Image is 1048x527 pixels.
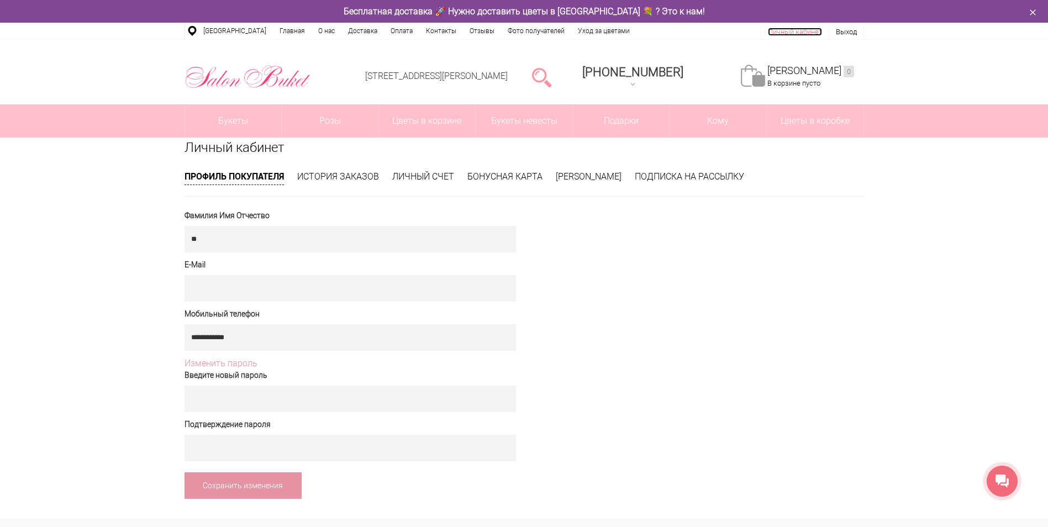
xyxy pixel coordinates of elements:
[392,171,454,182] a: Личный счет
[297,171,379,182] a: История заказов
[573,104,670,138] a: Подарки
[419,23,463,39] a: Контакты
[635,171,744,182] a: Подписка на рассылку
[185,419,516,430] label: Подтверждение пароля
[467,171,543,182] a: Бонусная карта
[185,358,257,368] span: Изменить пароль
[576,61,690,93] a: [PHONE_NUMBER]
[282,104,378,138] a: Розы
[767,104,863,138] a: Цветы в коробке
[185,370,516,381] label: Введите новый пароль
[312,23,341,39] a: О нас
[556,171,622,182] a: [PERSON_NAME]
[185,210,516,222] label: Фамилия Имя Отчество
[501,23,571,39] a: Фото получателей
[185,170,284,185] a: Профиль покупателя
[582,65,683,79] span: [PHONE_NUMBER]
[365,71,508,81] a: [STREET_ADDRESS][PERSON_NAME]
[463,23,501,39] a: Отзывы
[767,65,854,77] a: [PERSON_NAME]
[379,104,476,138] a: Цветы в корзине
[341,23,384,39] a: Доставка
[273,23,312,39] a: Главная
[670,104,766,138] span: Кому
[185,62,311,91] img: Цветы Нижний Новгород
[185,138,864,157] h1: Личный кабинет
[836,28,857,36] a: Выход
[185,472,302,499] a: Сохранить изменения
[185,259,516,271] label: E-Mail
[571,23,636,39] a: Уход за цветами
[384,23,419,39] a: Оплата
[844,66,854,77] ins: 0
[185,104,282,138] a: Букеты
[197,23,273,39] a: [GEOGRAPHIC_DATA]
[176,6,872,17] div: Бесплатная доставка 🚀 Нужно доставить цветы в [GEOGRAPHIC_DATA] 💐 ? Это к нам!
[767,79,820,87] span: В корзине пусто
[476,104,572,138] a: Букеты невесты
[768,28,822,36] a: Личный кабинет
[185,308,516,320] label: Мобильный телефон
